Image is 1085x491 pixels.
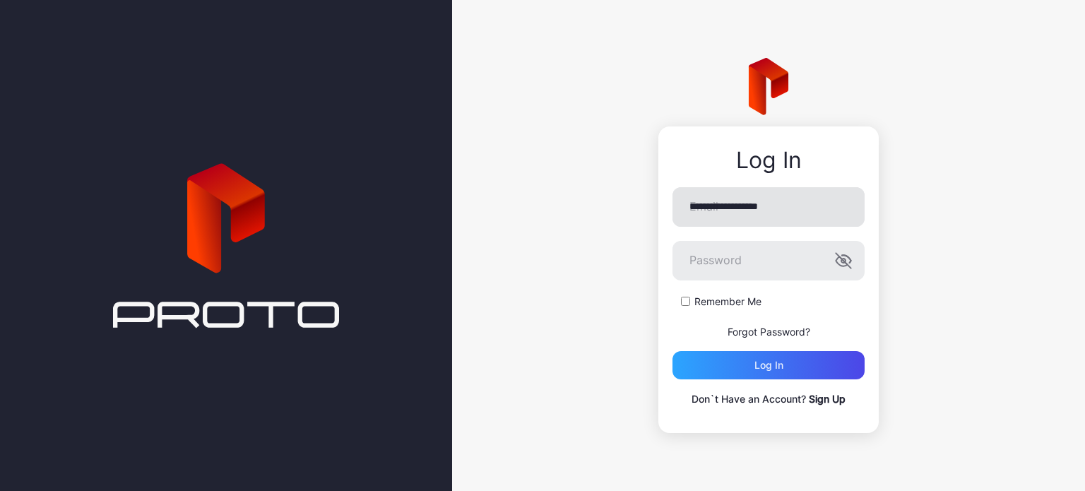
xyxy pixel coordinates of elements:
a: Sign Up [809,393,846,405]
button: Log in [672,351,865,379]
p: Don`t Have an Account? [672,391,865,408]
button: Password [835,252,852,269]
input: Password [672,241,865,280]
a: Forgot Password? [728,326,810,338]
div: Log In [672,148,865,173]
div: Log in [754,360,783,371]
label: Remember Me [694,295,761,309]
input: Email [672,187,865,227]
